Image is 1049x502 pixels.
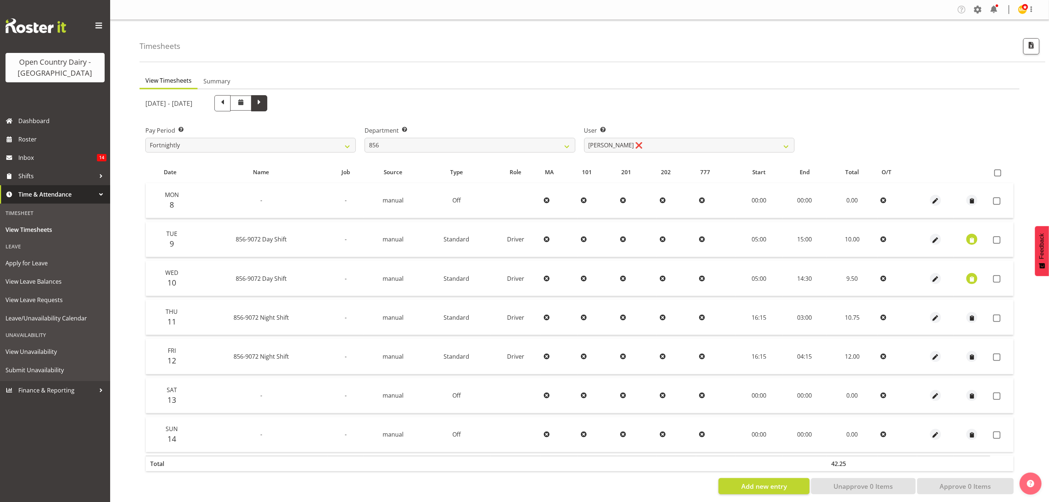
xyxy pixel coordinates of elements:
span: 11 [167,316,176,327]
span: View Unavailability [6,346,105,357]
span: Role [510,168,521,176]
td: 12.00 [827,339,878,374]
span: 856-9072 Night Shift [234,313,289,322]
td: 00:00 [736,378,782,413]
td: 10.75 [827,300,878,335]
a: View Unavailability [2,343,108,361]
span: 777 [701,168,710,176]
span: manual [383,430,404,438]
th: 42.25 [827,456,878,471]
span: - [260,430,262,438]
div: Open Country Dairy - [GEOGRAPHIC_DATA] [13,57,97,79]
button: Add new entry [719,478,809,494]
td: 16:15 [736,300,782,335]
span: Feedback [1039,233,1045,259]
td: 05:00 [736,261,782,296]
span: 856-9072 Day Shift [236,235,287,243]
td: 0.00 [827,417,878,452]
span: Finance & Reporting [18,385,95,396]
span: Unapprove 0 Items [833,481,893,491]
td: 9.50 [827,261,878,296]
span: Summary [203,77,230,86]
td: Off [422,183,491,218]
span: manual [383,275,404,283]
span: Approve 0 Items [940,481,991,491]
span: Inbox [18,152,97,163]
span: 9 [170,239,174,249]
span: Thu [166,308,178,316]
span: manual [383,196,404,204]
td: 04:15 [782,339,827,374]
td: 15:00 [782,222,827,257]
img: Rosterit website logo [6,18,66,33]
div: Leave [2,239,108,254]
img: milk-reception-awarua7542.jpg [1018,5,1027,14]
span: - [345,235,347,243]
button: Export CSV [1023,38,1039,54]
span: Total [846,168,859,176]
span: View Leave Balances [6,276,105,287]
span: Fri [168,347,176,355]
td: 16:15 [736,339,782,374]
span: View Timesheets [6,224,105,235]
td: 03:00 [782,300,827,335]
a: Leave/Unavailability Calendar [2,309,108,327]
span: Start [753,168,766,176]
span: 101 [582,168,592,176]
a: View Leave Balances [2,272,108,291]
span: - [345,196,347,204]
button: Feedback - Show survey [1035,226,1049,276]
span: Source [384,168,402,176]
span: Driver [507,352,524,361]
span: - [345,352,347,361]
span: Apply for Leave [6,258,105,269]
img: help-xxl-2.png [1027,480,1034,487]
span: manual [383,313,404,322]
span: Shifts [18,171,95,182]
span: 12 [167,355,176,366]
span: MA [545,168,554,176]
span: Type [450,168,463,176]
td: 00:00 [782,378,827,413]
span: End [800,168,810,176]
td: Off [422,378,491,413]
span: O/T [882,168,892,176]
h4: Timesheets [140,42,180,50]
td: 0.00 [827,378,878,413]
td: Standard [422,222,491,257]
span: manual [383,235,404,243]
span: Roster [18,134,106,145]
span: Sat [167,386,177,394]
button: Unapprove 0 Items [811,478,916,494]
td: 0.00 [827,183,878,218]
span: 856-9072 Day Shift [236,275,287,283]
span: - [345,275,347,283]
span: - [260,391,262,399]
td: Standard [422,339,491,374]
span: - [345,430,347,438]
span: Mon [165,191,179,199]
td: 00:00 [736,183,782,218]
span: View Timesheets [145,76,192,85]
span: Leave/Unavailability Calendar [6,313,105,324]
span: Submit Unavailability [6,365,105,376]
span: Date [164,168,177,176]
td: Standard [422,261,491,296]
h5: [DATE] - [DATE] [145,99,192,107]
span: Driver [507,275,524,283]
td: 14:30 [782,261,827,296]
span: 8 [170,200,174,210]
label: Pay Period [145,126,356,135]
span: manual [383,391,404,399]
span: Tue [166,230,177,238]
span: Wed [165,269,178,277]
td: Off [422,417,491,452]
button: Approve 0 Items [917,478,1014,494]
span: - [345,313,347,322]
span: 201 [622,168,632,176]
span: Time & Attendance [18,189,95,200]
td: 00:00 [782,183,827,218]
a: View Leave Requests [2,291,108,309]
span: Name [253,168,270,176]
span: Driver [507,235,524,243]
